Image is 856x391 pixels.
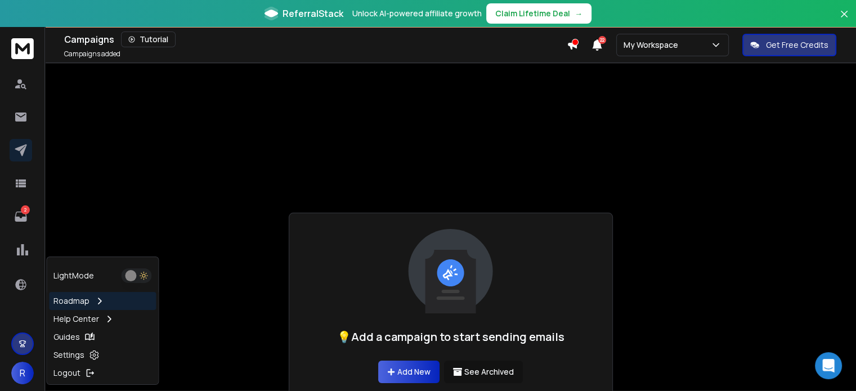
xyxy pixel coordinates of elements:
[53,270,94,281] p: Light Mode
[378,361,440,383] a: Add New
[49,328,156,346] a: Guides
[624,39,683,51] p: My Workspace
[837,7,851,34] button: Close banner
[337,329,564,345] h1: 💡Add a campaign to start sending emails
[53,367,80,379] p: Logout
[742,34,836,56] button: Get Free Credits
[283,7,343,20] span: ReferralStack
[486,3,591,24] button: Claim Lifetime Deal→
[21,205,30,214] p: 2
[53,295,89,307] p: Roadmap
[11,362,34,384] button: R
[64,50,120,59] p: Campaigns added
[49,346,156,364] a: Settings
[53,331,80,343] p: Guides
[444,361,523,383] button: See Archived
[598,36,606,44] span: 22
[64,32,567,47] div: Campaigns
[10,205,32,228] a: 2
[815,352,842,379] div: Open Intercom Messenger
[49,292,156,310] a: Roadmap
[575,8,582,19] span: →
[49,310,156,328] a: Help Center
[53,349,84,361] p: Settings
[766,39,828,51] p: Get Free Credits
[121,32,176,47] button: Tutorial
[53,313,99,325] p: Help Center
[352,8,482,19] p: Unlock AI-powered affiliate growth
